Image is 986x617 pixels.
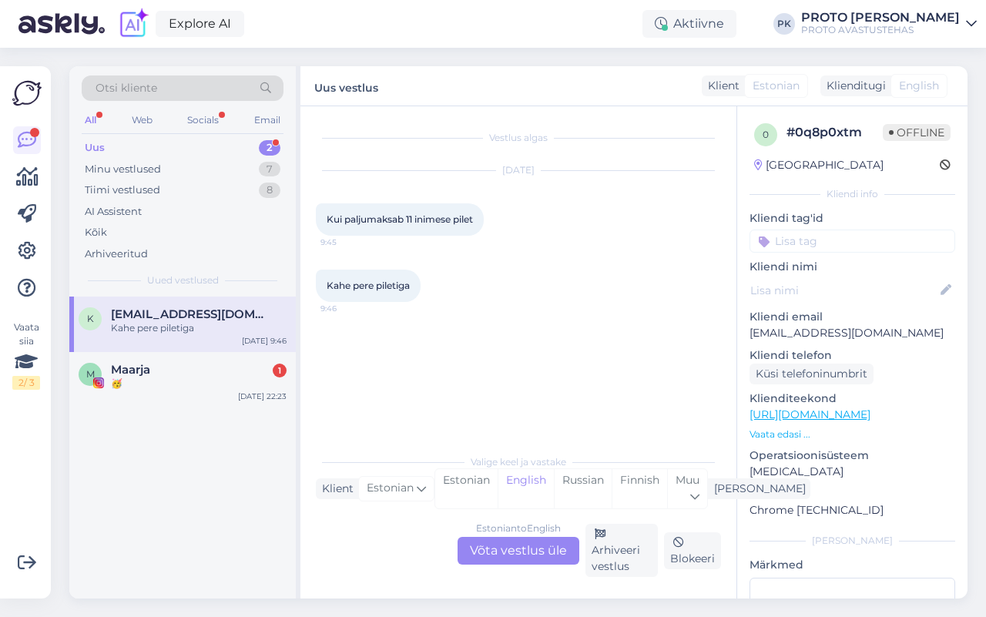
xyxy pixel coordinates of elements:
[259,183,280,198] div: 8
[316,163,721,177] div: [DATE]
[753,78,800,94] span: Estonian
[111,377,287,391] div: 🥳
[85,183,160,198] div: Tiimi vestlused
[750,534,955,548] div: [PERSON_NAME]
[750,309,955,325] p: Kliendi email
[156,11,244,37] a: Explore AI
[86,368,95,380] span: M
[585,524,658,577] div: Arhiveeri vestlus
[750,282,937,299] input: Lisa nimi
[763,129,769,140] span: 0
[12,79,42,108] img: Askly Logo
[708,481,806,497] div: [PERSON_NAME]
[129,110,156,130] div: Web
[750,210,955,226] p: Kliendi tag'id
[96,80,157,96] span: Otsi kliente
[664,532,721,569] div: Blokeeri
[883,124,951,141] span: Offline
[773,13,795,35] div: PK
[612,469,667,508] div: Finnish
[754,157,884,173] div: [GEOGRAPHIC_DATA]
[316,131,721,145] div: Vestlus algas
[820,78,886,94] div: Klienditugi
[117,8,149,40] img: explore-ai
[435,469,498,508] div: Estonian
[750,448,955,464] p: Operatsioonisüsteem
[327,280,410,291] span: Kahe pere piletiga
[750,407,870,421] a: [URL][DOMAIN_NAME]
[251,110,283,130] div: Email
[82,110,99,130] div: All
[259,162,280,177] div: 7
[750,557,955,573] p: Märkmed
[87,313,94,324] span: k
[702,78,739,94] div: Klient
[801,12,960,24] div: PROTO [PERSON_NAME]
[85,140,105,156] div: Uus
[259,140,280,156] div: 2
[327,213,473,225] span: Kui paljumaksab 11 inimese pilet
[316,455,721,469] div: Valige keel ja vastake
[184,110,222,130] div: Socials
[899,78,939,94] span: English
[750,259,955,275] p: Kliendi nimi
[238,391,287,402] div: [DATE] 22:23
[750,364,874,384] div: Küsi telefoninumbrit
[750,187,955,201] div: Kliendi info
[676,473,699,487] span: Muu
[458,537,579,565] div: Võta vestlus üle
[85,225,107,240] div: Kõik
[111,307,271,321] span: karlrobertlepikov83@gmail.com
[320,236,378,248] span: 9:45
[801,12,977,36] a: PROTO [PERSON_NAME]PROTO AVASTUSTEHAS
[642,10,736,38] div: Aktiivne
[314,75,378,96] label: Uus vestlus
[111,363,150,377] span: Maarja
[85,204,142,220] div: AI Assistent
[750,230,955,253] input: Lisa tag
[786,123,883,142] div: # 0q8p0xtm
[273,364,287,377] div: 1
[801,24,960,36] div: PROTO AVASTUSTEHAS
[242,335,287,347] div: [DATE] 9:46
[750,347,955,364] p: Kliendi telefon
[476,521,561,535] div: Estonian to English
[367,480,414,497] span: Estonian
[498,469,554,508] div: English
[750,486,955,502] p: Brauser
[12,320,40,390] div: Vaata siia
[320,303,378,314] span: 9:46
[85,162,161,177] div: Minu vestlused
[750,391,955,407] p: Klienditeekond
[750,428,955,441] p: Vaata edasi ...
[316,481,354,497] div: Klient
[750,325,955,341] p: [EMAIL_ADDRESS][DOMAIN_NAME]
[111,321,287,335] div: Kahe pere piletiga
[12,376,40,390] div: 2 / 3
[554,469,612,508] div: Russian
[147,273,219,287] span: Uued vestlused
[750,464,955,480] p: [MEDICAL_DATA]
[750,502,955,518] p: Chrome [TECHNICAL_ID]
[85,246,148,262] div: Arhiveeritud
